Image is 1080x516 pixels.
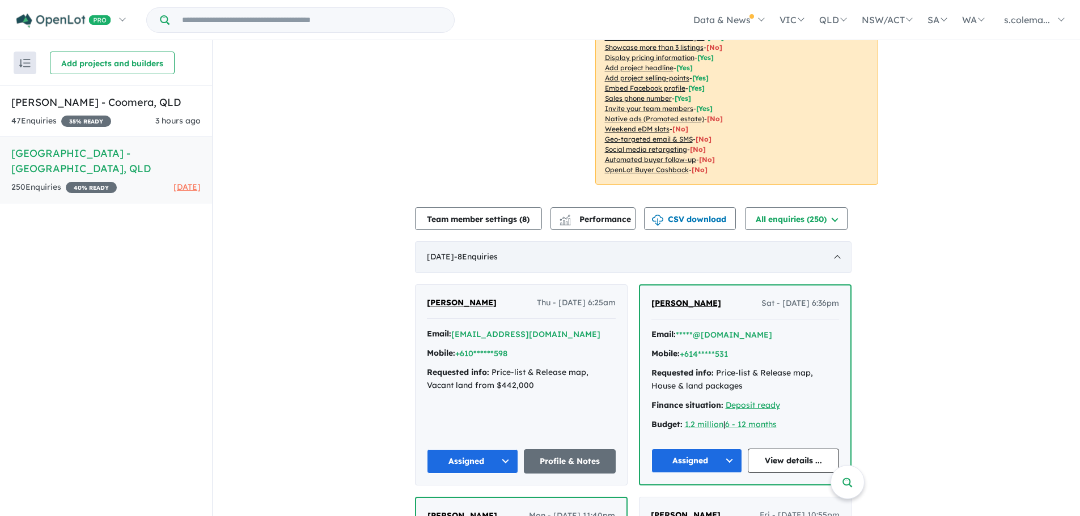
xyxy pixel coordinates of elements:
[172,8,452,32] input: Try estate name, suburb, builder or developer
[696,104,713,113] span: [ Yes ]
[19,59,31,67] img: sort.svg
[692,74,709,82] span: [ Yes ]
[11,146,201,176] h5: [GEOGRAPHIC_DATA] - [GEOGRAPHIC_DATA] , QLD
[50,52,175,74] button: Add projects and builders
[66,182,117,193] span: 40 % READY
[1004,14,1050,25] span: s.colema...
[651,329,676,339] strong: Email:
[605,43,704,52] u: Showcase more than 3 listings
[748,449,839,473] a: View details ...
[690,145,706,153] span: [No]
[605,104,693,113] u: Invite your team members
[651,418,839,432] div: |
[707,114,723,123] span: [No]
[761,297,839,310] span: Sat - [DATE] 6:36pm
[595,2,878,185] p: Your project is only comparing to other top-performing projects in your area: - - - - - - - - - -...
[651,368,714,378] strong: Requested info:
[550,207,636,230] button: Performance
[61,116,111,127] span: 35 % READY
[524,449,616,474] a: Profile & Notes
[427,366,616,393] div: Price-list & Release map, Vacant land from $442,000
[676,63,693,72] span: [ Yes ]
[725,419,777,429] a: 6 - 12 months
[454,251,498,262] span: - 8 Enquir ies
[11,114,111,128] div: 47 Enquir ies
[522,214,527,224] span: 8
[605,125,670,133] u: Weekend eDM slots
[605,155,696,164] u: Automated buyer follow-up
[173,182,201,192] span: [DATE]
[651,298,721,308] span: [PERSON_NAME]
[427,329,451,339] strong: Email:
[726,400,780,410] a: Deposit ready
[605,94,672,103] u: Sales phone number
[427,296,497,310] a: [PERSON_NAME]
[11,181,117,194] div: 250 Enquir ies
[560,218,571,225] img: bar-chart.svg
[651,400,723,410] strong: Finance situation:
[155,116,201,126] span: 3 hours ago
[696,135,711,143] span: [No]
[605,74,689,82] u: Add project selling-points
[415,241,852,273] div: [DATE]
[651,366,839,394] div: Price-list & Release map, House & land packages
[651,348,680,359] strong: Mobile:
[605,145,687,153] u: Social media retargeting
[697,53,714,62] span: [ Yes ]
[685,419,723,429] a: 1.2 million
[699,155,715,164] span: [No]
[706,43,722,52] span: [ No ]
[651,297,721,310] a: [PERSON_NAME]
[652,215,663,226] img: download icon
[537,296,616,310] span: Thu - [DATE] 6:25am
[451,329,600,340] button: [EMAIL_ADDRESS][DOMAIN_NAME]
[605,84,685,92] u: Embed Facebook profile
[427,297,497,308] span: [PERSON_NAME]
[675,94,691,103] span: [ Yes ]
[415,207,542,230] button: Team member settings (8)
[16,14,111,28] img: Openlot PRO Logo White
[11,95,201,110] h5: [PERSON_NAME] - Coomera , QLD
[605,114,704,123] u: Native ads (Promoted estate)
[688,84,705,92] span: [ Yes ]
[644,207,736,230] button: CSV download
[427,367,489,377] strong: Requested info:
[651,449,743,473] button: Assigned
[560,215,570,221] img: line-chart.svg
[745,207,848,230] button: All enquiries (250)
[692,165,708,174] span: [No]
[672,125,688,133] span: [No]
[651,419,683,429] strong: Budget:
[605,53,694,62] u: Display pricing information
[427,348,455,358] strong: Mobile:
[427,449,519,474] button: Assigned
[605,135,693,143] u: Geo-targeted email & SMS
[561,214,631,224] span: Performance
[605,165,689,174] u: OpenLot Buyer Cashback
[605,63,674,72] u: Add project headline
